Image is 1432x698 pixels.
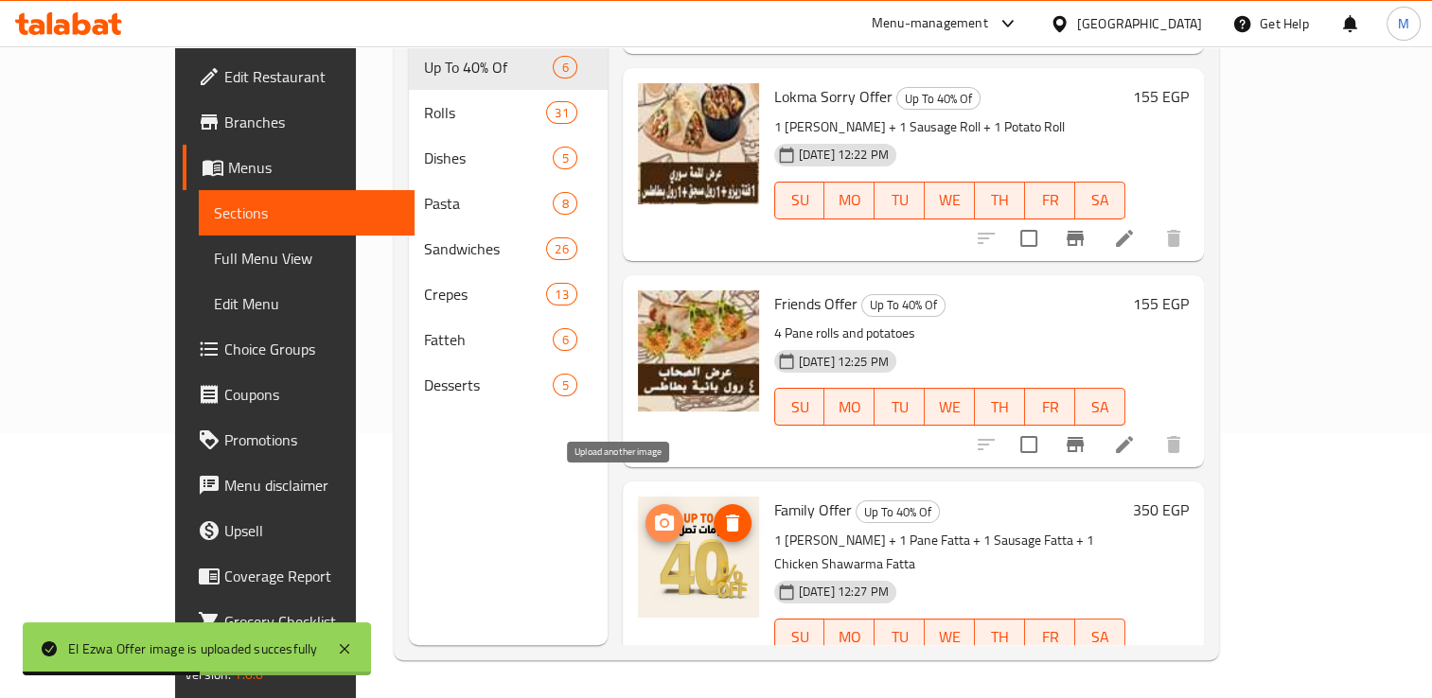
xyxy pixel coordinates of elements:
[183,462,415,508] a: Menu disclaimer
[645,504,683,542] button: upload picture
[1025,619,1075,656] button: FR
[183,54,415,99] a: Edit Restaurant
[1009,218,1049,258] span: Select to update
[183,145,415,190] a: Menus
[925,619,975,656] button: WE
[546,283,576,305] div: items
[546,237,576,260] div: items
[409,44,608,90] div: Up To 40% Of6
[554,59,575,77] span: 6
[409,226,608,271] div: Sandwiches26
[546,101,576,124] div: items
[1083,623,1118,651] span: SA
[774,289,857,318] span: Friends Offer
[832,623,867,651] span: MO
[824,619,875,656] button: MO
[774,322,1125,345] p: 4 Pane rolls and potatoes
[1133,497,1189,523] h6: 350 EGP
[424,147,554,169] span: Dishes
[1025,182,1075,219] button: FR
[638,497,759,618] img: Family Offer
[1033,623,1068,651] span: FR
[554,376,575,394] span: 5
[774,619,825,656] button: SU
[1077,13,1202,34] div: [GEOGRAPHIC_DATA]
[1151,216,1196,261] button: delete
[224,610,399,633] span: Grocery Checklist
[982,623,1017,651] span: TH
[896,87,981,110] div: Up To 40% Of
[409,90,608,135] div: Rolls31
[224,565,399,587] span: Coverage Report
[424,237,547,260] span: Sandwiches
[554,331,575,349] span: 6
[424,101,547,124] span: Rolls
[224,338,399,360] span: Choice Groups
[409,135,608,181] div: Dishes5
[547,104,575,122] span: 31
[553,147,576,169] div: items
[553,56,576,79] div: items
[1052,216,1098,261] button: Branch-specific-item
[1052,422,1098,467] button: Branch-specific-item
[183,508,415,553] a: Upsell
[638,290,759,411] img: Friends Offer
[783,623,818,651] span: SU
[824,388,875,426] button: MO
[214,201,399,224] span: Sections
[424,283,547,305] span: Crepes
[1083,186,1118,214] span: SA
[424,56,554,79] div: Up To 40% Of
[183,99,415,145] a: Branches
[1075,619,1125,656] button: SA
[975,619,1025,656] button: TH
[68,638,318,659] div: El Ezwa Offer image is uploaded succesfully
[774,388,825,426] button: SU
[774,115,1125,139] p: 1 [PERSON_NAME] + 1 Sausage Roll + 1 Potato Roll
[824,182,875,219] button: MO
[1398,13,1409,34] span: M
[199,281,415,326] a: Edit Menu
[774,529,1125,576] p: 1 [PERSON_NAME] + 1 Pane Fatta + 1 Sausage Fatta + 1 Chicken Shawarma Fatta
[774,82,893,111] span: Lokma Sorry Offer
[791,146,896,164] span: [DATE] 12:22 PM
[1083,393,1118,421] span: SA
[1133,290,1189,317] h6: 155 EGP
[409,271,608,317] div: Crepes13
[409,317,608,362] div: Fatteh6
[1009,425,1049,464] span: Select to update
[1151,422,1196,467] button: delete
[424,374,554,396] span: Desserts
[183,372,415,417] a: Coupons
[214,247,399,270] span: Full Menu View
[875,182,925,219] button: TU
[1113,433,1136,456] a: Edit menu item
[214,292,399,315] span: Edit Menu
[897,88,980,110] span: Up To 40% Of
[975,182,1025,219] button: TH
[875,388,925,426] button: TU
[1033,393,1068,421] span: FR
[872,12,988,35] div: Menu-management
[554,149,575,167] span: 5
[1075,182,1125,219] button: SA
[783,393,818,421] span: SU
[224,474,399,497] span: Menu disclaimer
[224,383,399,406] span: Coupons
[199,236,415,281] a: Full Menu View
[862,294,945,316] span: Up To 40% Of
[409,362,608,408] div: Desserts5
[1033,186,1068,214] span: FR
[925,388,975,426] button: WE
[424,192,554,215] span: Pasta
[1025,388,1075,426] button: FR
[932,623,967,651] span: WE
[882,186,917,214] span: TU
[224,519,399,542] span: Upsell
[832,186,867,214] span: MO
[774,182,825,219] button: SU
[183,553,415,599] a: Coverage Report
